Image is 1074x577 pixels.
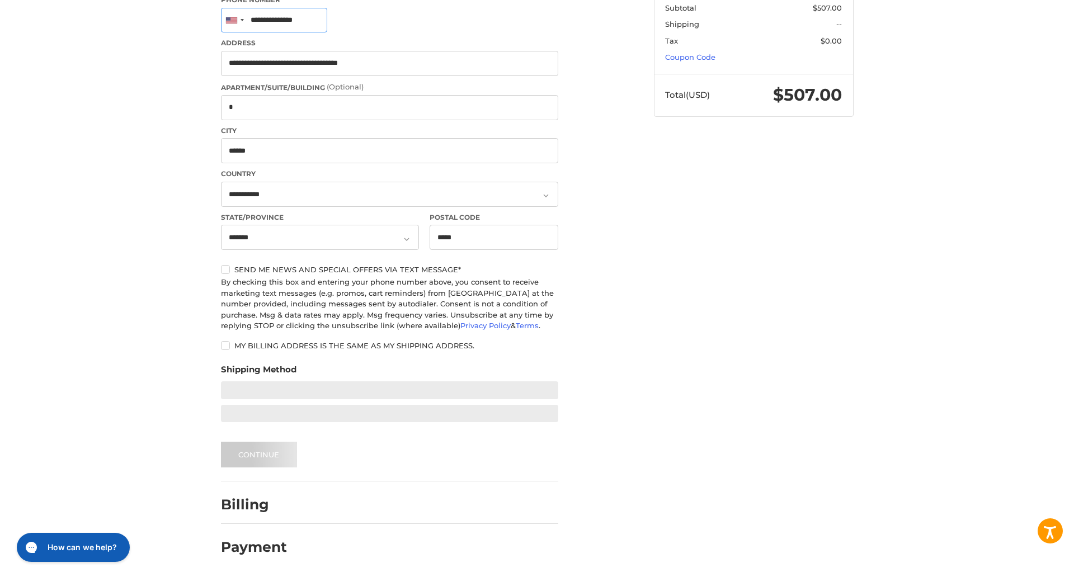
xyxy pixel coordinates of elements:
a: Terms [516,321,539,330]
span: -- [836,20,842,29]
label: Apartment/Suite/Building [221,82,558,93]
label: City [221,126,558,136]
button: Continue [221,442,297,467]
label: State/Province [221,212,419,223]
span: Shipping [665,20,699,29]
label: Address [221,38,558,48]
label: My billing address is the same as my shipping address. [221,341,558,350]
div: By checking this box and entering your phone number above, you consent to receive marketing text ... [221,277,558,332]
span: $507.00 [773,84,842,105]
label: Postal Code [430,212,558,223]
span: Tax [665,36,678,45]
span: $507.00 [813,3,842,12]
h2: Billing [221,496,286,513]
div: United States: +1 [222,8,247,32]
span: Total (USD) [665,89,710,100]
a: Coupon Code [665,53,715,62]
legend: Shipping Method [221,363,296,381]
label: Send me news and special offers via text message* [221,265,558,274]
span: Subtotal [665,3,696,12]
span: $0.00 [821,36,842,45]
a: Privacy Policy [460,321,511,330]
h2: Payment [221,538,287,556]
label: Country [221,169,558,179]
small: (Optional) [327,82,364,91]
h2: How can we help? [36,13,106,24]
button: Gorgias live chat [6,4,119,33]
